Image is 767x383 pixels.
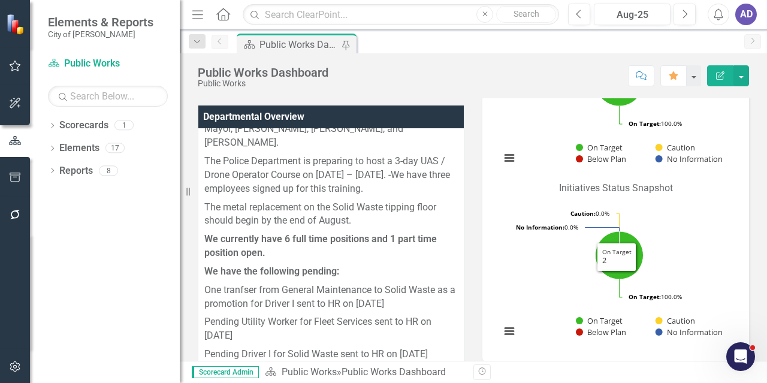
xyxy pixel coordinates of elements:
p: One tranfser from General Maintenance to Solid Waste as a promotion for Driver I sent to HR on [D... [204,281,458,313]
button: Show Below Plan [576,153,627,164]
text: Caution [667,142,695,153]
div: Chart. Highcharts interactive chart. [494,27,737,177]
div: Aug-25 [598,8,666,22]
button: Search [496,6,556,23]
text: 100.0% [629,292,682,301]
iframe: Intercom live chat [726,342,755,371]
button: Show Caution [656,315,694,326]
p: The Police Department is preparing to host a 3-day UAS / Drone Operator Course on [DATE] – [DATE]... [204,152,458,198]
div: 17 [105,143,125,153]
div: Public Works [198,79,328,88]
strong: We currently have 6 full time positions and 1 part time position open. [204,233,437,258]
div: 1 [114,120,134,131]
p: Pending Utility Worker for Fleet Services sent to HR on [DATE] [204,313,458,345]
a: Reports [59,164,93,178]
button: Show No Information [656,153,722,164]
svg: Interactive chart [494,27,732,177]
tspan: On Target: [629,119,661,128]
a: Elements [59,141,99,155]
button: Show Caution [656,142,694,153]
button: Show On Target [576,315,623,326]
p: [DATE]- We attended a Sewer EQ Design meeting with the Mayor, [PERSON_NAME], [PERSON_NAME], and [... [204,107,458,153]
text: 0.0% [516,223,578,231]
strong: We have the following pending: [204,266,339,277]
tspan: On Target: [629,292,661,301]
div: Public Works Dashboard [342,366,446,378]
text: 100.0% [629,119,682,128]
button: Show Below Plan [576,327,627,337]
button: View chart menu, Chart [501,150,518,167]
text: No Information [667,327,723,337]
tspan: No Information: [516,223,564,231]
div: Public Works Dashboard [259,37,339,52]
button: Aug-25 [594,4,671,25]
span: Search [514,9,539,19]
a: Public Works [48,57,168,71]
text: 0.0% [570,209,609,218]
button: Show No Information [656,327,722,337]
button: AD [735,4,757,25]
a: Scorecards [59,119,108,132]
path: On Target, 2. [595,231,643,279]
p: The metal replacement on the Solid Waste tipping floor should begin by the end of August. [204,198,458,231]
input: Search Below... [48,86,168,107]
div: » [265,366,464,379]
span: Elements & Reports [48,15,153,29]
span: Scorecard Admin [192,366,259,378]
p: Initiatives Status Snapshot [494,179,737,198]
small: City of [PERSON_NAME] [48,29,153,39]
div: Chart. Highcharts interactive chart. [494,200,737,350]
input: Search ClearPoint... [243,4,559,25]
svg: Interactive chart [494,200,732,350]
text: No Information [667,153,723,164]
tspan: Caution: [570,209,596,218]
a: Public Works [282,366,337,378]
button: Show On Target [576,142,623,153]
p: Pending Driver I for Solid Waste sent to HR on [DATE] [204,345,458,364]
button: View chart menu, Chart [501,323,518,340]
div: Public Works Dashboard [198,66,328,79]
img: ClearPoint Strategy [6,13,27,34]
text: Caution [667,315,695,326]
div: 8 [99,165,118,176]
